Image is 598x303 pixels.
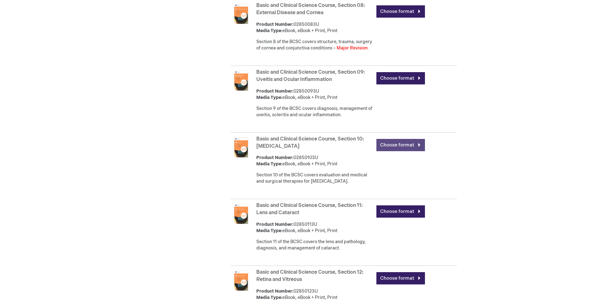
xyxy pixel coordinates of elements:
[256,295,282,300] strong: Media Type:
[256,288,373,301] div: 02850123U eBook, eBook + Print, Print
[256,161,282,167] strong: Media Type:
[256,228,282,233] strong: Media Type:
[256,239,373,251] div: Section 11 of the BCSC covers the lens and pathology, diagnosis, and management of cataract.
[256,172,373,185] div: Section 10 of the BCSC covers evaluation and medical and surgical therapies for [MEDICAL_DATA].
[256,222,293,227] strong: Product Number:
[256,69,365,83] a: Basic and Clinical Science Course, Section 09: Uveitis and Ocular Inflammation
[256,95,282,100] strong: Media Type:
[376,205,425,218] a: Choose format
[337,45,368,51] font: Major Revision
[231,137,251,157] img: Basic and Clinical Science Course, Section 10: Glaucoma
[256,3,365,16] a: Basic and Clinical Science Course, Section 08: External Disease and Cornea
[256,289,293,294] strong: Product Number:
[231,4,251,24] img: Basic and Clinical Science Course, Section 08: External Disease and Cornea
[256,136,364,149] a: Basic and Clinical Science Course, Section 10: [MEDICAL_DATA]
[256,21,373,34] div: 02850083U eBook, eBook + Print, Print
[256,106,373,118] div: Section 9 of the BCSC covers diagnosis, management of uveitis, scleritis and ocular inflammation.
[256,155,373,167] div: 02850103U eBook, eBook + Print, Print
[376,272,425,284] a: Choose format
[256,22,293,27] strong: Product Number:
[256,221,373,234] div: 02850113U eBook, eBook + Print, Print
[376,72,425,84] a: Choose format
[256,155,293,160] strong: Product Number:
[256,88,373,101] div: 02850093U eBook, eBook + Print, Print
[376,139,425,151] a: Choose format
[256,28,282,33] strong: Media Type:
[231,71,251,91] img: Basic and Clinical Science Course, Section 09: Uveitis and Ocular Inflammation
[256,89,293,94] strong: Product Number:
[256,203,363,216] a: Basic and Clinical Science Course, Section 11: Lens and Cataract
[376,5,425,18] a: Choose format
[231,271,251,291] img: Basic and Clinical Science Course, Section 12: Retina and Vitreous
[256,269,363,283] a: Basic and Clinical Science Course, Section 12: Retina and Vitreous
[231,204,251,224] img: Basic and Clinical Science Course, Section 11: Lens and Cataract
[256,39,373,51] div: Section 8 of the BCSC covers structure, trauma, surgery of cornea and conjunctiva conditions – .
